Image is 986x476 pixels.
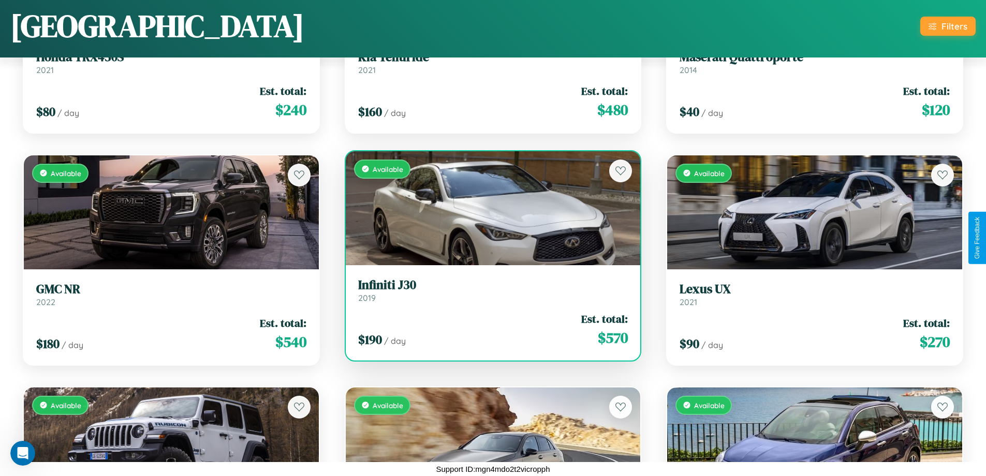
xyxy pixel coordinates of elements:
span: $ 90 [680,335,699,352]
span: Available [51,169,81,178]
span: / day [62,340,83,350]
p: Support ID: mgn4mdo2t2vicropph [436,462,550,476]
h3: Kia Telluride [358,50,628,65]
span: / day [384,108,406,118]
span: $ 570 [598,327,628,348]
span: $ 540 [275,331,306,352]
a: Kia Telluride2021 [358,50,628,75]
a: Honda TRX450S2021 [36,50,306,75]
span: / day [701,340,723,350]
span: Est. total: [260,83,306,98]
h3: Infiniti J30 [358,278,628,293]
span: Est. total: [903,315,950,330]
span: $ 190 [358,331,382,348]
span: / day [701,108,723,118]
iframe: Intercom live chat [10,441,35,466]
span: Est. total: [903,83,950,98]
div: Filters [941,21,967,32]
span: / day [384,336,406,346]
button: Filters [920,17,976,36]
a: GMC NR2022 [36,282,306,307]
span: 2021 [36,65,54,75]
span: $ 80 [36,103,55,120]
span: Available [373,401,403,410]
h3: Maserati Quattroporte [680,50,950,65]
span: $ 120 [922,99,950,120]
a: Lexus UX2021 [680,282,950,307]
span: Available [51,401,81,410]
span: Est. total: [581,311,628,326]
span: $ 180 [36,335,60,352]
h3: GMC NR [36,282,306,297]
span: Available [373,165,403,174]
span: 2021 [358,65,376,75]
h3: Honda TRX450S [36,50,306,65]
a: Maserati Quattroporte2014 [680,50,950,75]
span: 2019 [358,293,376,303]
span: 2014 [680,65,697,75]
span: $ 40 [680,103,699,120]
span: / day [57,108,79,118]
span: Available [694,401,725,410]
div: Give Feedback [974,217,981,259]
span: $ 240 [275,99,306,120]
span: Available [694,169,725,178]
a: Infiniti J302019 [358,278,628,303]
span: Est. total: [581,83,628,98]
span: 2022 [36,297,55,307]
span: Est. total: [260,315,306,330]
span: $ 480 [597,99,628,120]
span: 2021 [680,297,697,307]
h3: Lexus UX [680,282,950,297]
span: $ 160 [358,103,382,120]
h1: [GEOGRAPHIC_DATA] [10,5,304,47]
span: $ 270 [920,331,950,352]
